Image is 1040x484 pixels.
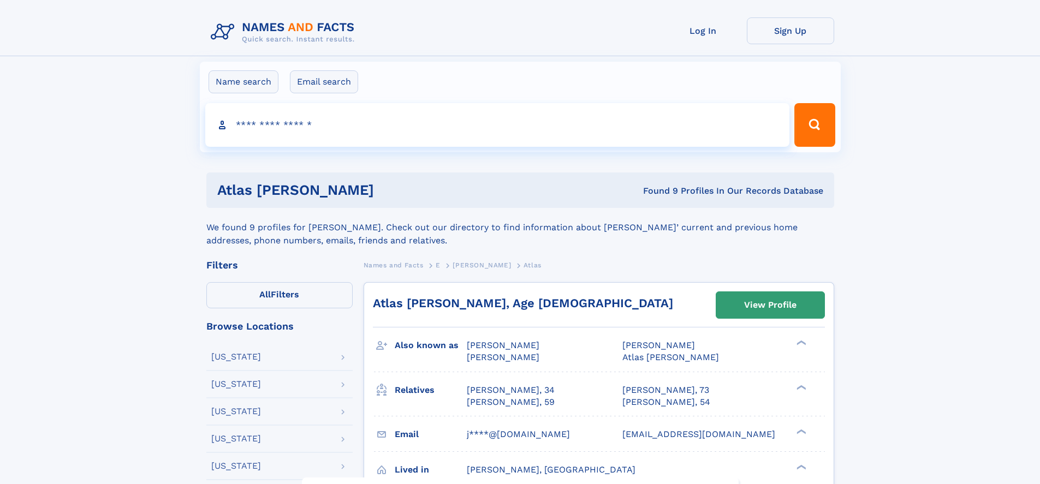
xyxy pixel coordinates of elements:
a: [PERSON_NAME], 59 [467,396,555,408]
a: Atlas [PERSON_NAME], Age [DEMOGRAPHIC_DATA] [373,296,673,310]
a: E [436,258,441,272]
a: [PERSON_NAME], 54 [622,396,710,408]
h3: Email [395,425,467,444]
div: ❯ [794,339,807,346]
span: [PERSON_NAME] [467,340,539,350]
span: [PERSON_NAME], [GEOGRAPHIC_DATA] [467,464,635,475]
span: All [259,289,271,300]
h3: Also known as [395,336,467,355]
h3: Relatives [395,381,467,399]
div: ❯ [794,384,807,391]
div: Found 9 Profiles In Our Records Database [508,185,823,197]
div: Filters [206,260,353,270]
button: Search Button [794,103,835,147]
span: [PERSON_NAME] [453,261,511,269]
a: Names and Facts [364,258,424,272]
a: [PERSON_NAME], 73 [622,384,709,396]
span: [PERSON_NAME] [467,352,539,362]
span: Atlas [PERSON_NAME] [622,352,719,362]
span: [EMAIL_ADDRESS][DOMAIN_NAME] [622,429,775,439]
label: Name search [209,70,278,93]
h1: Atlas [PERSON_NAME] [217,183,509,197]
div: [US_STATE] [211,462,261,470]
a: [PERSON_NAME] [453,258,511,272]
input: search input [205,103,790,147]
div: ❯ [794,463,807,470]
div: [US_STATE] [211,380,261,389]
a: Sign Up [747,17,834,44]
a: [PERSON_NAME], 34 [467,384,555,396]
span: E [436,261,441,269]
div: [US_STATE] [211,434,261,443]
div: [US_STATE] [211,407,261,416]
img: Logo Names and Facts [206,17,364,47]
a: View Profile [716,292,824,318]
div: [US_STATE] [211,352,261,361]
a: Log In [659,17,747,44]
div: Browse Locations [206,321,353,331]
label: Email search [290,70,358,93]
div: We found 9 profiles for [PERSON_NAME]. Check out our directory to find information about [PERSON_... [206,208,834,247]
h3: Lived in [395,461,467,479]
label: Filters [206,282,353,308]
span: [PERSON_NAME] [622,340,695,350]
span: Atlas [524,261,542,269]
div: ❯ [794,428,807,435]
div: View Profile [744,292,797,318]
